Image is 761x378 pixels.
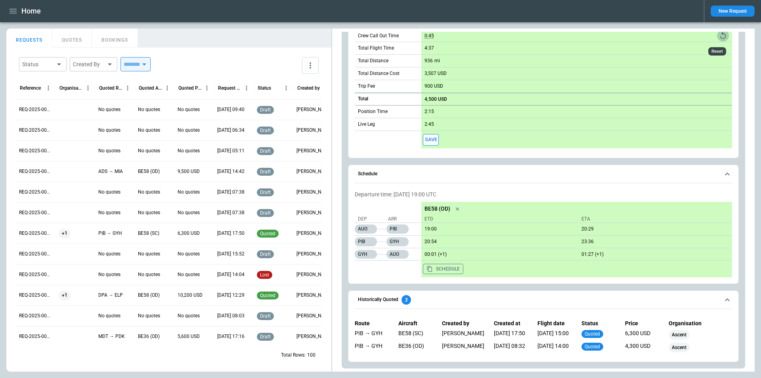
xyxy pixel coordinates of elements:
[583,331,602,337] span: quoted
[358,58,388,64] p: Total Distance
[99,85,122,91] div: Quoted Route
[98,271,120,278] p: No quotes
[388,216,416,223] p: Arr
[92,29,138,48] button: BOOKINGS
[178,271,200,278] p: No quotes
[258,210,272,216] span: draft
[217,230,245,237] p: 08/22/2025 17:50
[421,251,575,257] p: 09/01/2025
[19,333,52,340] p: REQ-2025-000253
[19,271,52,278] p: REQ-2025-000256
[296,189,330,196] p: George O'Bryan
[258,272,271,278] span: lost
[355,224,377,234] p: AUO
[162,83,172,93] button: Quoted Aircraft column menu
[358,70,400,77] p: Total Distance Cost
[423,134,439,146] span: Save this aircraft quote and copy details to clipboard
[296,148,330,154] p: George O'Bryan
[358,297,398,302] h6: Historically Quoted
[398,343,432,352] div: BE36 (OD)
[296,313,330,319] p: Ben Gundermann
[424,71,447,77] p: 3,507 USD
[21,6,41,16] h1: Home
[424,205,450,212] p: BE58 (OD)
[402,295,411,305] div: 2
[73,60,105,68] div: Created By
[138,209,160,216] p: No quotes
[202,83,212,93] button: Quoted Price column menu
[6,29,52,48] button: REQUESTS
[578,251,732,257] p: 09/01/2025
[355,237,377,246] p: PIB
[138,271,160,278] p: No quotes
[434,58,440,64] p: mi
[355,330,389,340] div: ADS → (positioning) → PIB → (live) → GYH → (positioning) → ADS
[424,109,434,115] p: 2:15
[217,333,245,340] p: 08/19/2025 17:16
[583,344,602,349] span: quoted
[139,85,162,91] div: Quoted Aircraft
[258,313,272,319] span: draft
[358,33,399,39] p: Crew Call Out Time
[358,216,386,223] p: Dep
[138,148,160,154] p: No quotes
[296,127,330,134] p: George O'Bryan
[138,168,160,175] p: BE58 (OD)
[581,320,616,327] p: Status
[669,320,732,327] p: Organisation
[258,148,272,154] span: draft
[59,85,83,91] div: Organisation
[442,320,484,327] p: Created by
[386,237,409,246] p: GYH
[355,250,377,259] p: GYH
[398,320,432,327] p: Aircraft
[494,343,528,352] div: [DATE] 08:32
[217,292,245,299] p: 08/22/2025 12:29
[258,334,272,340] span: draft
[358,45,394,52] p: Total Flight Time
[217,148,245,154] p: 08/27/2025 05:11
[138,230,159,237] p: BE58 (SC)
[424,58,433,64] p: 936
[98,251,120,257] p: No quotes
[302,57,319,74] button: more
[178,292,203,299] p: 10,200 USD
[669,332,690,338] span: Ascent
[19,230,52,237] p: REQ-2025-000258
[669,345,690,351] span: Ascent
[178,189,200,196] p: No quotes
[386,250,409,259] p: AUO
[19,251,52,257] p: REQ-2025-000257
[296,106,330,113] p: George O'Bryan
[424,96,447,102] p: 4,500 USD
[19,209,52,216] p: REQ-2025-000259
[138,106,160,113] p: No quotes
[98,189,120,196] p: No quotes
[708,47,726,56] div: Reset
[217,106,245,113] p: 08/29/2025 09:40
[421,226,575,232] p: 08/31/2025
[178,209,200,216] p: No quotes
[307,352,315,359] p: 100
[258,107,272,113] span: draft
[178,251,200,257] p: No quotes
[494,330,528,340] div: [DATE] 17:50
[178,168,200,175] p: 9,500 USD
[19,189,52,196] p: REQ-2025-000260
[424,83,443,89] p: 900 USD
[178,106,200,113] p: No quotes
[424,33,434,39] p: 0:45
[138,127,160,134] p: No quotes
[296,209,330,216] p: George O'Bryan
[358,96,368,102] h6: Total
[122,83,133,93] button: Quoted Route column menu
[421,239,575,245] p: 08/31/2025
[98,230,122,237] p: PIB → GYH
[442,343,484,352] div: [PERSON_NAME]
[578,226,732,232] p: 08/31/2025
[178,148,200,154] p: No quotes
[217,127,245,134] p: 08/27/2025 06:34
[386,224,409,234] p: PIB
[217,313,245,319] p: 08/22/2025 08:03
[625,320,659,327] p: Price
